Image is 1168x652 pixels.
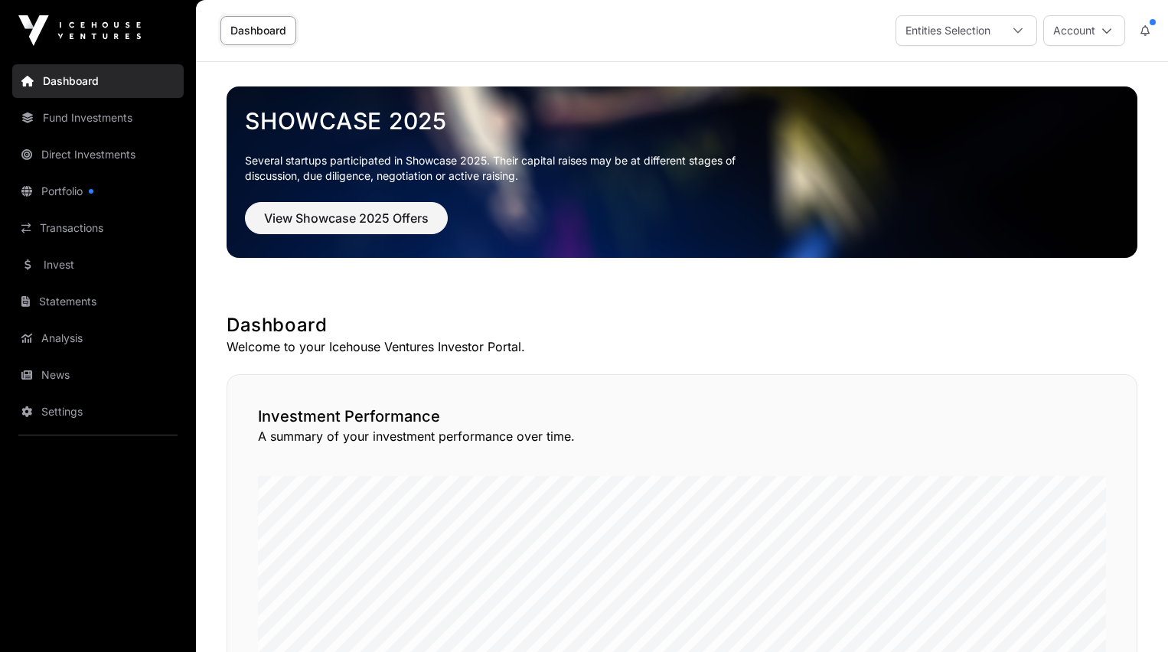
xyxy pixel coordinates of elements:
a: Direct Investments [12,138,184,171]
h2: Investment Performance [258,406,1106,427]
a: Dashboard [12,64,184,98]
p: A summary of your investment performance over time. [258,427,1106,445]
a: Portfolio [12,174,184,208]
a: View Showcase 2025 Offers [245,217,448,233]
a: Settings [12,395,184,429]
a: Dashboard [220,16,296,45]
a: Fund Investments [12,101,184,135]
button: Account [1043,15,1125,46]
div: Entities Selection [896,16,1000,45]
a: Invest [12,248,184,282]
p: Several startups participated in Showcase 2025. Their capital raises may be at different stages o... [245,153,759,184]
a: Analysis [12,321,184,355]
button: View Showcase 2025 Offers [245,202,448,234]
a: News [12,358,184,392]
img: Showcase 2025 [227,86,1137,258]
a: Showcase 2025 [245,107,1119,135]
a: Transactions [12,211,184,245]
img: Icehouse Ventures Logo [18,15,141,46]
p: Welcome to your Icehouse Ventures Investor Portal. [227,337,1137,356]
h1: Dashboard [227,313,1137,337]
a: Statements [12,285,184,318]
span: View Showcase 2025 Offers [264,209,429,227]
